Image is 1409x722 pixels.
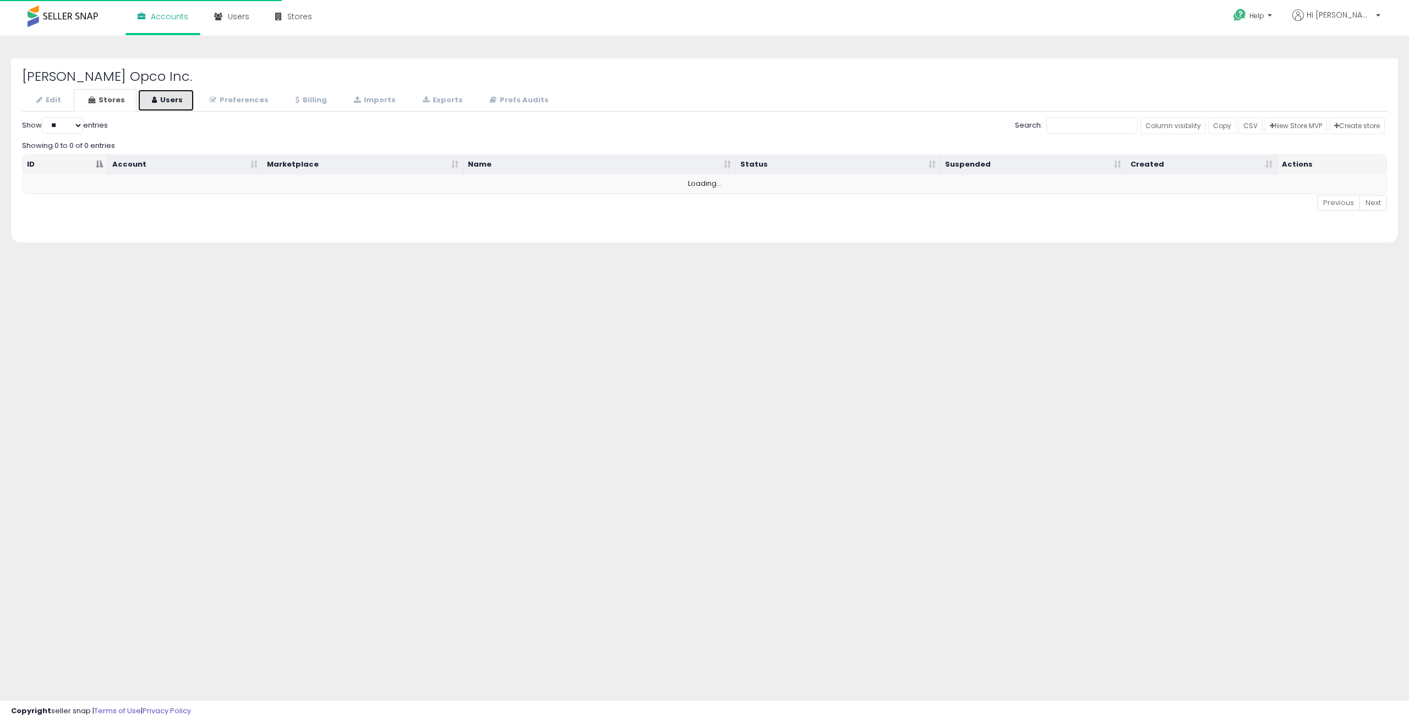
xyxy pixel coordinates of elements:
[1265,117,1327,134] a: New Store MVP
[1329,117,1385,134] a: Create store
[22,117,108,134] label: Show entries
[1126,155,1277,175] th: Created: activate to sort column ascending
[736,155,941,175] th: Status: activate to sort column ascending
[1015,117,1138,134] label: Search:
[1046,117,1138,134] input: Search:
[108,155,263,175] th: Account: activate to sort column ascending
[1359,195,1387,211] a: Next
[1270,121,1322,130] span: New Store MVP
[23,155,108,175] th: ID: activate to sort column descending
[281,89,338,112] a: Billing
[1243,121,1258,130] span: CSV
[74,89,136,112] a: Stores
[1292,9,1380,34] a: Hi [PERSON_NAME]
[151,11,188,22] span: Accounts
[22,89,73,112] a: Edit
[463,155,736,175] th: Name: activate to sort column ascending
[22,69,1387,84] h2: [PERSON_NAME] Opco Inc.
[1233,8,1247,22] i: Get Help
[1140,117,1206,134] a: Column visibility
[1145,121,1201,130] span: Column visibility
[1277,155,1386,175] th: Actions
[195,89,280,112] a: Preferences
[22,136,1387,151] div: Showing 0 to 0 of 0 entries
[1249,11,1264,20] span: Help
[1208,117,1236,134] a: Copy
[476,89,560,112] a: Prefs Audits
[1238,117,1263,134] a: CSV
[42,117,83,134] select: Showentries
[1334,121,1380,130] span: Create store
[340,89,407,112] a: Imports
[228,11,249,22] span: Users
[408,89,474,112] a: Exports
[23,174,1386,194] td: Loading...
[1317,195,1360,211] a: Previous
[941,155,1126,175] th: Suspended: activate to sort column ascending
[138,89,194,112] a: Users
[1213,121,1231,130] span: Copy
[263,155,463,175] th: Marketplace: activate to sort column ascending
[1307,9,1373,20] span: Hi [PERSON_NAME]
[287,11,312,22] span: Stores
